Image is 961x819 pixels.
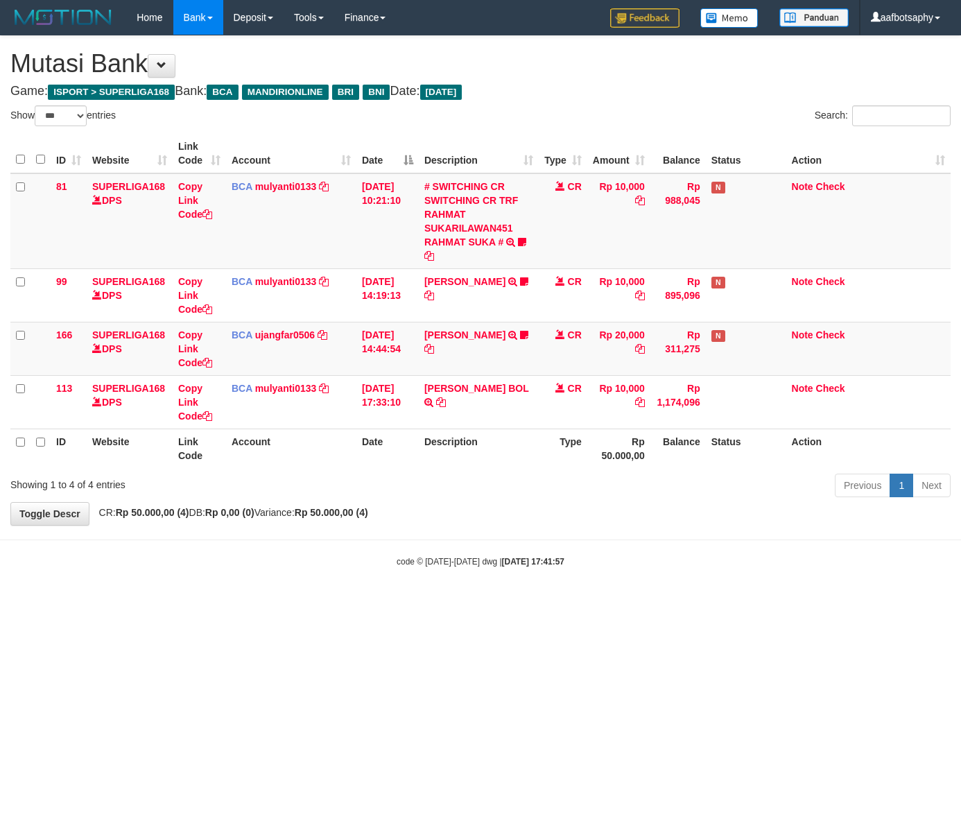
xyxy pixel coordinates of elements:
a: Copy Rp 10,000 to clipboard [635,195,645,206]
a: Check [816,329,845,340]
span: BCA [232,383,252,394]
th: Link Code: activate to sort column ascending [173,134,226,173]
input: Search: [852,105,951,126]
span: CR: DB: Variance: [92,507,368,518]
td: [DATE] 14:44:54 [356,322,419,375]
span: 99 [56,276,67,287]
a: Copy ujangfar0506 to clipboard [318,329,327,340]
span: CR [568,276,582,287]
a: mulyanti0133 [255,181,317,192]
a: Check [816,181,845,192]
span: CR [568,383,582,394]
span: BCA [207,85,238,100]
a: Copy Rp 20,000 to clipboard [635,343,645,354]
td: DPS [87,173,173,269]
span: MANDIRIONLINE [242,85,329,100]
a: Previous [835,474,890,497]
td: [DATE] 14:19:13 [356,268,419,322]
a: Copy mulyanti0133 to clipboard [319,181,329,192]
a: [PERSON_NAME] BOL [424,383,529,394]
th: Rp 50.000,00 [587,429,650,468]
a: [PERSON_NAME] [424,329,505,340]
th: Website: activate to sort column ascending [87,134,173,173]
a: # SWITCHING CR SWITCHING CR TRF RAHMAT SUKARILAWAN451 RAHMAT SUKA # [424,181,518,248]
a: Copy Rp 10,000 to clipboard [635,290,645,301]
a: [PERSON_NAME] [424,276,505,287]
span: Has Note [711,277,725,288]
a: Copy Link Code [178,276,212,315]
span: BRI [332,85,359,100]
select: Showentries [35,105,87,126]
span: 113 [56,383,72,394]
a: Copy Rp 10,000 to clipboard [635,397,645,408]
img: Feedback.jpg [610,8,679,28]
span: BCA [232,329,252,340]
a: Copy SILVAN ABSALOM BOL to clipboard [436,397,446,408]
a: ujangfar0506 [255,329,315,340]
td: Rp 20,000 [587,322,650,375]
a: Copy mulyanti0133 to clipboard [319,276,329,287]
th: Status [706,429,786,468]
a: SUPERLIGA168 [92,329,165,340]
th: Account [226,429,356,468]
td: [DATE] 10:21:10 [356,173,419,269]
a: Copy Link Code [178,383,212,422]
label: Show entries [10,105,116,126]
img: Button%20Memo.svg [700,8,759,28]
th: Status [706,134,786,173]
td: Rp 1,174,096 [650,375,706,429]
th: Balance [650,134,706,173]
a: Copy Link Code [178,329,212,368]
span: [DATE] [420,85,462,100]
th: Description [419,429,539,468]
div: Showing 1 to 4 of 4 entries [10,472,390,492]
th: Description: activate to sort column ascending [419,134,539,173]
td: Rp 311,275 [650,322,706,375]
th: Type [539,429,587,468]
th: Website [87,429,173,468]
th: Balance [650,429,706,468]
a: Copy MUHAMMAD REZA to clipboard [424,290,434,301]
td: Rp 988,045 [650,173,706,269]
td: Rp 895,096 [650,268,706,322]
a: Toggle Descr [10,502,89,526]
th: Amount: activate to sort column ascending [587,134,650,173]
a: Copy Link Code [178,181,212,220]
th: Link Code [173,429,226,468]
span: Has Note [711,330,725,342]
a: Check [816,383,845,394]
a: Copy # SWITCHING CR SWITCHING CR TRF RAHMAT SUKARILAWAN451 RAHMAT SUKA # to clipboard [424,250,434,261]
img: panduan.png [779,8,849,27]
a: Note [792,276,813,287]
td: DPS [87,375,173,429]
a: mulyanti0133 [255,276,317,287]
label: Search: [815,105,951,126]
td: DPS [87,268,173,322]
th: Type: activate to sort column ascending [539,134,587,173]
th: Date [356,429,419,468]
td: Rp 10,000 [587,375,650,429]
span: 166 [56,329,72,340]
td: [DATE] 17:33:10 [356,375,419,429]
a: Note [792,383,813,394]
strong: Rp 50.000,00 (4) [295,507,368,518]
span: CR [568,181,582,192]
th: Action [786,429,951,468]
small: code © [DATE]-[DATE] dwg | [397,557,564,567]
a: Note [792,181,813,192]
h4: Game: Bank: Date: [10,85,951,98]
a: Note [792,329,813,340]
a: 1 [890,474,913,497]
span: 81 [56,181,67,192]
a: SUPERLIGA168 [92,181,165,192]
td: DPS [87,322,173,375]
span: CR [568,329,582,340]
a: SUPERLIGA168 [92,276,165,287]
span: ISPORT > SUPERLIGA168 [48,85,175,100]
a: Copy mulyanti0133 to clipboard [319,383,329,394]
span: BNI [363,85,390,100]
th: ID [51,429,87,468]
strong: [DATE] 17:41:57 [502,557,564,567]
th: Account: activate to sort column ascending [226,134,356,173]
img: MOTION_logo.png [10,7,116,28]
